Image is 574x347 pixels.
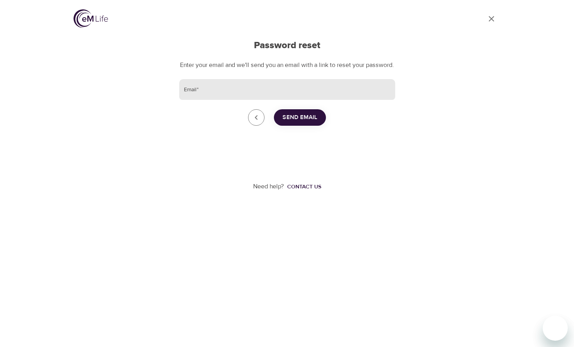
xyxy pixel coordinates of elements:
[284,183,321,191] a: Contact us
[74,9,108,28] img: logo
[179,40,395,51] h2: Password reset
[179,61,395,70] p: Enter your email and we'll send you an email with a link to reset your password.
[253,182,284,191] p: Need help?
[543,316,568,341] iframe: Button to launch messaging window
[287,183,321,191] div: Contact us
[248,109,265,126] a: close
[482,9,501,28] a: close
[274,109,326,126] button: Send Email
[283,112,317,123] span: Send Email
